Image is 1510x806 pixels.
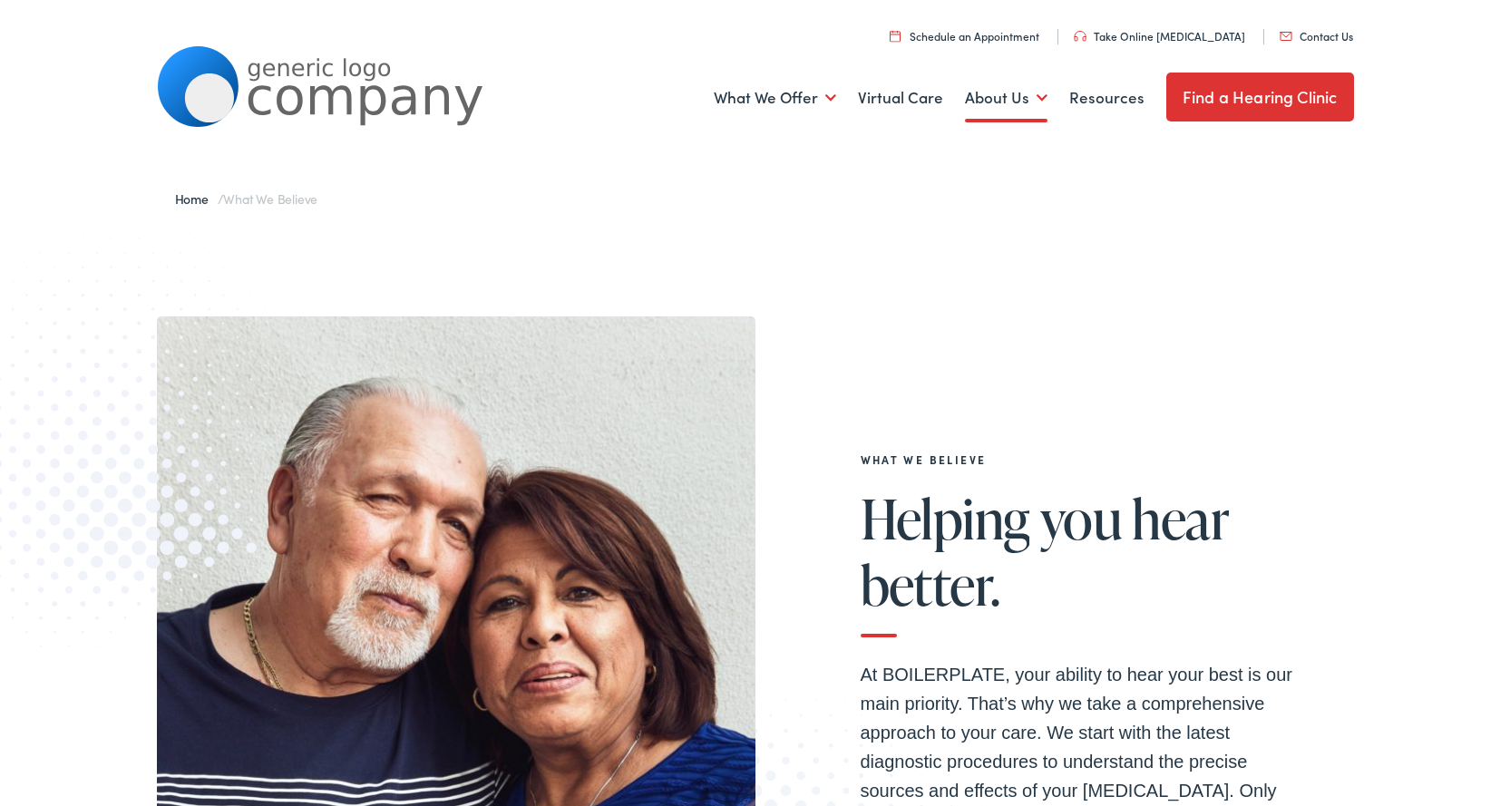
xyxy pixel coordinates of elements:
[858,64,943,131] a: Virtual Care
[1166,73,1354,121] a: Find a Hearing Clinic
[861,489,1030,549] span: Helping
[714,64,836,131] a: What We Offer
[890,30,901,42] img: utility icon
[890,28,1039,44] a: Schedule an Appointment
[1040,489,1122,549] span: you
[1132,489,1229,549] span: hear
[1280,28,1353,44] a: Contact Us
[861,453,1296,466] h2: What We Believe
[965,64,1047,131] a: About Us
[1074,31,1086,42] img: utility icon
[1074,28,1245,44] a: Take Online [MEDICAL_DATA]
[861,555,1000,615] span: better.
[1069,64,1145,131] a: Resources
[1280,32,1292,41] img: utility icon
